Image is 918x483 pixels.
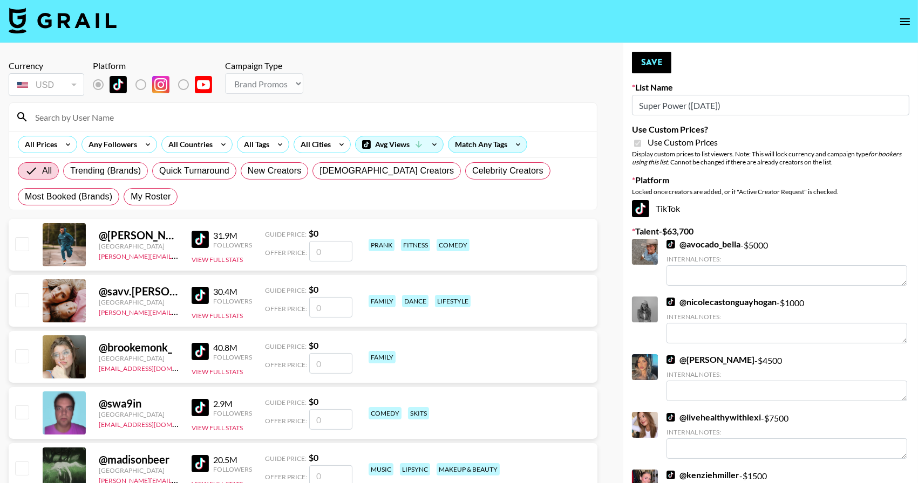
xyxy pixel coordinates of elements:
input: 0 [309,297,352,318]
a: @[PERSON_NAME] [667,354,754,365]
div: - $ 4500 [667,354,907,401]
div: Currency is locked to USD [9,71,84,98]
div: lipsync [400,463,430,475]
div: music [369,463,393,475]
button: View Full Stats [192,312,243,320]
strong: $ 0 [309,228,318,238]
span: [DEMOGRAPHIC_DATA] Creators [319,164,454,177]
div: 2.9M [213,398,252,409]
label: Platform [632,175,909,185]
div: Currency [9,60,84,71]
div: dance [402,295,429,307]
div: TikTok [632,200,909,217]
span: Trending (Brands) [70,164,141,177]
div: comedy [369,407,402,419]
div: makeup & beauty [437,463,500,475]
a: @livehealthywithlexi [667,412,761,423]
div: Locked once creators are added, or if "Active Creator Request" is checked. [632,188,909,196]
div: List locked to TikTok. [93,73,221,96]
div: Internal Notes: [667,255,907,263]
div: All Cities [294,136,333,153]
div: - $ 1000 [667,296,907,343]
div: 31.9M [213,230,252,241]
img: TikTok [632,200,649,217]
span: Guide Price: [265,398,307,406]
input: Search by User Name [29,108,590,126]
div: [GEOGRAPHIC_DATA] [99,410,179,418]
span: Celebrity Creators [472,164,543,177]
button: open drawer [894,11,916,32]
span: All [42,164,52,177]
div: family [369,295,396,307]
div: Platform [93,60,221,71]
div: Campaign Type [225,60,303,71]
div: Avg Views [356,136,443,153]
span: Use Custom Prices [648,137,718,148]
div: @ brookemonk_ [99,341,179,354]
span: Most Booked (Brands) [25,190,112,203]
input: 0 [309,241,352,261]
div: @ madisonbeer [99,453,179,466]
img: TikTok [667,240,675,249]
div: - $ 5000 [667,239,907,286]
strong: $ 0 [309,452,318,463]
a: [EMAIL_ADDRESS][DOMAIN_NAME] [99,418,207,429]
a: [PERSON_NAME][EMAIL_ADDRESS][DOMAIN_NAME] [99,306,259,316]
div: All Tags [237,136,271,153]
a: [EMAIL_ADDRESS][DOMAIN_NAME] [99,362,207,372]
div: prank [369,239,395,251]
img: TikTok [667,355,675,364]
strong: $ 0 [309,396,318,406]
span: Guide Price: [265,230,307,238]
div: Display custom prices to list viewers. Note: This will lock currency and campaign type . Cannot b... [632,150,909,166]
div: All Countries [162,136,215,153]
div: [GEOGRAPHIC_DATA] [99,298,179,306]
span: Offer Price: [265,249,307,257]
div: Followers [213,465,252,473]
span: Offer Price: [265,361,307,369]
a: @avocado_bella [667,239,740,250]
div: family [369,351,396,363]
span: Offer Price: [265,417,307,425]
span: Offer Price: [265,473,307,481]
img: YouTube [195,76,212,93]
img: TikTok [192,399,209,416]
img: TikTok [192,287,209,304]
img: TikTok [667,471,675,479]
span: New Creators [248,164,302,177]
input: 0 [309,409,352,430]
img: TikTok [110,76,127,93]
div: 20.5M [213,454,252,465]
div: Internal Notes: [667,370,907,378]
img: Grail Talent [9,8,117,33]
img: TikTok [667,298,675,306]
label: List Name [632,82,909,93]
div: fitness [401,239,430,251]
div: [GEOGRAPHIC_DATA] [99,466,179,474]
div: Any Followers [82,136,139,153]
img: TikTok [667,413,675,422]
a: @kenziehmiller [667,470,739,480]
img: TikTok [192,455,209,472]
div: Internal Notes: [667,313,907,321]
div: All Prices [18,136,59,153]
div: USD [11,75,82,94]
div: [GEOGRAPHIC_DATA] [99,354,179,362]
img: Instagram [152,76,169,93]
span: My Roster [131,190,171,203]
strong: $ 0 [309,284,318,294]
div: Followers [213,409,252,417]
div: Internal Notes: [667,428,907,436]
label: Talent - $ 63,700 [632,226,909,237]
span: Quick Turnaround [159,164,229,177]
button: View Full Stats [192,368,243,376]
img: TikTok [192,343,209,360]
span: Guide Price: [265,286,307,294]
div: skits [408,407,429,419]
div: @ [PERSON_NAME].[PERSON_NAME] [99,229,179,242]
a: [PERSON_NAME][EMAIL_ADDRESS][DOMAIN_NAME] [99,250,259,260]
strong: $ 0 [309,340,318,350]
span: Guide Price: [265,454,307,463]
img: TikTok [192,231,209,248]
button: View Full Stats [192,256,243,264]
